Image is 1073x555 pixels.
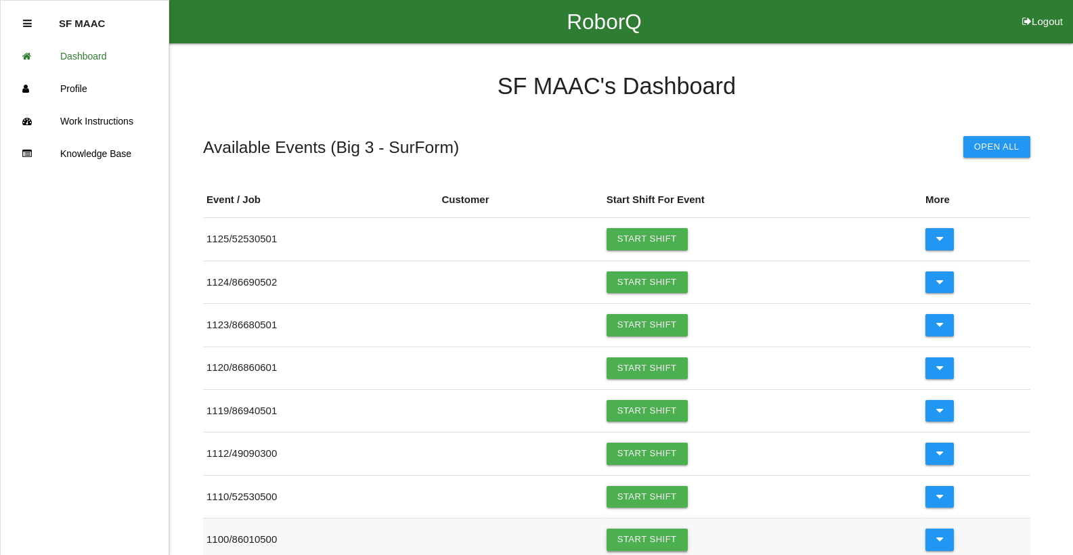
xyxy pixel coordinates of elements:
th: Event / Job [203,182,438,218]
a: Start Shift [607,314,688,336]
button: Open All [963,136,1030,158]
a: Profile [1,72,169,105]
a: Dashboard [1,40,169,72]
td: 1110 / 52530500 [203,475,438,518]
a: Start Shift [607,228,688,250]
h5: Available Events ( Big 3 - SurForm ) [203,138,459,156]
a: Knowledge Base [1,137,169,170]
a: Start Shift [607,400,688,422]
a: Start Shift [607,486,688,508]
a: Start Shift [607,271,688,293]
th: Customer [438,182,603,218]
td: 1124 / 86690502 [203,261,438,303]
td: 1120 / 86860601 [203,347,438,389]
td: 1123 / 86680501 [203,304,438,347]
th: Start Shift For Event [603,182,922,218]
h4: SF MAAC 's Dashboard [203,74,1030,99]
a: Start Shift [607,357,688,379]
td: 1112 / 49090300 [203,432,438,475]
p: SF MAAC [59,7,105,29]
td: 1125 / 52530501 [203,218,438,261]
a: Start Shift [607,529,688,550]
a: Work Instructions [1,105,169,137]
td: 1119 / 86940501 [203,389,438,432]
a: Start Shift [607,443,688,464]
div: Close [23,7,32,40]
th: More [922,182,1030,218]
